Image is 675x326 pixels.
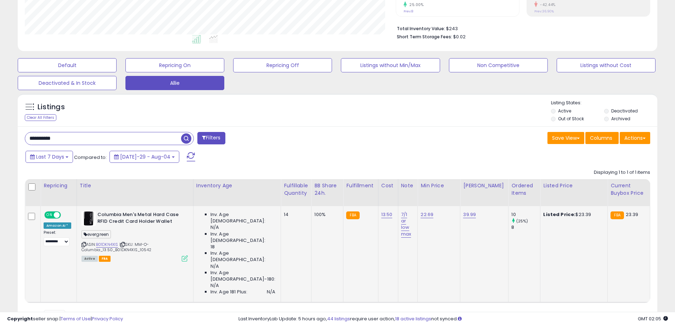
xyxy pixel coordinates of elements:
a: 7/1 ar low max [401,211,411,238]
small: Prev: 8 [404,9,413,13]
button: Allie [125,76,224,90]
button: Default [18,58,117,72]
div: Last InventoryLab Update: 5 hours ago, require user action, not synced. [238,316,668,322]
div: seller snap | | [7,316,123,322]
button: Filters [197,132,225,144]
a: B01DKN4XIS [96,242,118,248]
span: N/A [210,263,219,270]
div: Fulfillment [346,182,375,189]
span: Inv. Age [DEMOGRAPHIC_DATA]-180: [210,270,275,282]
span: Columns [590,134,612,142]
button: Actions [620,132,650,144]
div: Min Price [421,182,457,189]
a: 39.99 [463,211,476,218]
button: Last 7 Days [26,151,73,163]
button: [DATE]-29 - Aug-04 [109,151,179,163]
button: Listings without Min/Max [341,58,440,72]
div: 8 [511,224,540,231]
small: (25%) [516,218,528,224]
small: 25.00% [407,2,423,7]
button: Repricing Off [233,58,332,72]
div: $23.39 [543,211,602,218]
div: Fulfillable Quantity [284,182,308,197]
label: Deactivated [611,108,638,114]
div: BB Share 24h. [314,182,340,197]
button: Repricing On [125,58,224,72]
span: Compared to: [74,154,107,161]
small: Prev: 36.90% [534,9,554,13]
div: 10 [511,211,540,218]
button: Non Competitive [449,58,548,72]
div: Amazon AI * [44,222,71,229]
img: 41WJpIG9Q5L._SL40_.jpg [81,211,96,226]
div: Displaying 1 to 1 of 1 items [594,169,650,176]
div: Ordered Items [511,182,537,197]
span: ON [45,212,54,218]
span: OFF [60,212,71,218]
h5: Listings [38,102,65,112]
div: 100% [314,211,338,218]
label: Active [558,108,571,114]
span: | SKU: MM-O-Columbia_13.50_B01DKN4XIS_10542 [81,242,151,252]
div: Clear All Filters [25,114,56,121]
span: N/A [267,289,275,295]
button: Save View [547,132,584,144]
span: All listings currently available for purchase on Amazon [81,256,98,262]
a: 13.50 [381,211,393,218]
span: Inv. Age [DEMOGRAPHIC_DATA]: [210,250,275,263]
button: Listings without Cost [557,58,656,72]
div: Current Buybox Price [611,182,647,197]
span: $0.02 [453,33,466,40]
span: Inv. Age 181 Plus: [210,289,248,295]
span: N/A [210,282,219,289]
p: Listing States: [551,100,657,106]
div: Inventory Age [196,182,278,189]
span: 2025-08-13 02:05 GMT [638,315,668,322]
div: [PERSON_NAME] [463,182,505,189]
b: Short Term Storage Fees: [397,34,452,40]
button: Deactivated & In Stock [18,76,117,90]
a: Terms of Use [61,315,91,322]
label: Out of Stock [558,116,584,122]
div: Cost [381,182,395,189]
div: Note [401,182,415,189]
span: Inv. Age [DEMOGRAPHIC_DATA]: [210,211,275,224]
b: Columbia Men's Metal Hard Case RFID Credit Card Holder Wallet [97,211,184,226]
small: -42.44% [538,2,556,7]
div: Title [80,182,190,189]
span: FBA [99,256,111,262]
span: Inv. Age [DEMOGRAPHIC_DATA]: [210,231,275,244]
b: Total Inventory Value: [397,26,445,32]
span: 18 [210,244,215,250]
div: Repricing [44,182,74,189]
small: FBA [611,211,624,219]
span: [DATE]-29 - Aug-04 [120,153,170,160]
li: $243 [397,24,645,32]
div: ASIN: [81,211,188,261]
a: 18 active listings [395,315,431,322]
span: evergreen [81,230,111,238]
a: 22.69 [421,211,433,218]
strong: Copyright [7,315,33,322]
small: FBA [346,211,359,219]
div: 14 [284,211,306,218]
label: Archived [611,116,630,122]
span: 23.39 [626,211,639,218]
div: Listed Price [543,182,604,189]
button: Columns [585,132,619,144]
span: Last 7 Days [36,153,64,160]
b: Listed Price: [543,211,575,218]
a: 44 listings [327,315,350,322]
div: Preset: [44,230,71,246]
a: Privacy Policy [92,315,123,322]
span: N/A [210,224,219,231]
